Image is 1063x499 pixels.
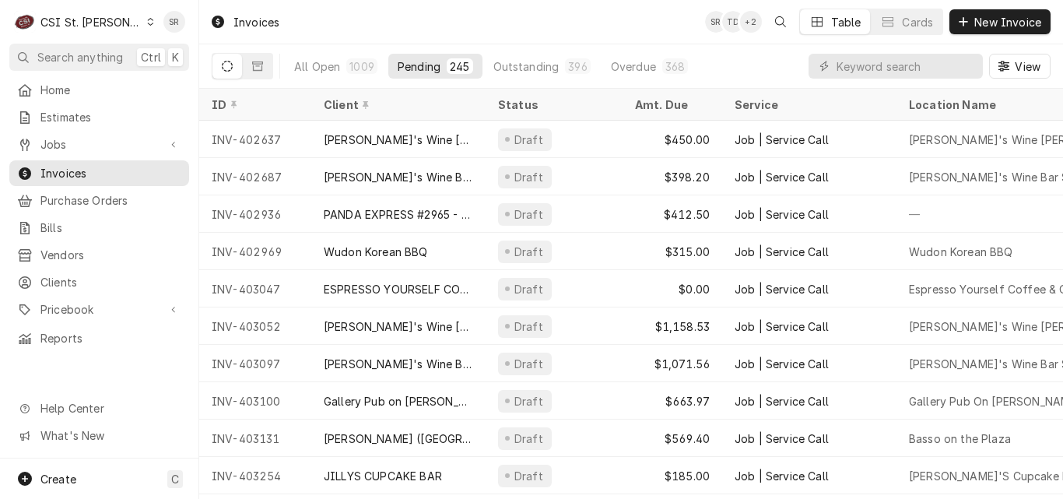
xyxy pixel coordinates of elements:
div: Overdue [611,58,656,75]
div: ESPRESSO YOURSELF COFFEE & CAFE [324,281,473,297]
div: 1009 [349,58,374,75]
div: $569.40 [623,420,722,457]
div: INV-402936 [199,195,311,233]
span: New Invoice [971,14,1044,30]
div: PANDA EXPRESS #2965 - [GEOGRAPHIC_DATA] [324,206,473,223]
div: All Open [294,58,340,75]
a: Vendors [9,242,189,268]
div: Job | Service Call [735,393,829,409]
button: Search anythingCtrlK [9,44,189,71]
button: View [989,54,1051,79]
span: Ctrl [141,49,161,65]
a: Bills [9,215,189,241]
div: C [14,11,36,33]
div: Tim Devereux's Avatar [722,11,744,33]
div: INV-402969 [199,233,311,270]
div: 245 [450,58,469,75]
div: Stephani Roth's Avatar [163,11,185,33]
div: Draft [512,430,546,447]
button: Open search [768,9,793,34]
div: Job | Service Call [735,281,829,297]
div: $450.00 [623,121,722,158]
div: INV-403100 [199,382,311,420]
div: Draft [512,132,546,148]
div: 368 [665,58,685,75]
span: Invoices [40,165,181,181]
div: Job | Service Call [735,318,829,335]
div: INV-402687 [199,158,311,195]
div: Job | Service Call [735,206,829,223]
a: Go to Jobs [9,132,189,157]
span: Create [40,473,76,486]
div: $412.50 [623,195,722,233]
span: Estimates [40,109,181,125]
span: K [172,49,179,65]
a: Go to Help Center [9,395,189,421]
span: Help Center [40,400,180,416]
a: Clients [9,269,189,295]
div: Gallery Pub on [PERSON_NAME] [324,393,473,409]
div: Job | Service Call [735,132,829,148]
span: C [171,471,179,487]
a: Invoices [9,160,189,186]
a: Home [9,77,189,103]
div: $398.20 [623,158,722,195]
div: [PERSON_NAME]'s Wine [PERSON_NAME] (ACH) [324,132,473,148]
div: Draft [512,244,546,260]
div: Draft [512,318,546,335]
div: 396 [568,58,587,75]
div: Cards [902,14,933,30]
span: What's New [40,427,180,444]
button: New Invoice [949,9,1051,34]
div: Draft [512,169,546,185]
div: Job | Service Call [735,468,829,484]
span: Search anything [37,49,123,65]
span: Home [40,82,181,98]
a: Go to What's New [9,423,189,448]
div: $0.00 [623,270,722,307]
span: Clients [40,274,181,290]
div: Job | Service Call [735,430,829,447]
div: [PERSON_NAME]'s Wine [PERSON_NAME] (ACH) [324,318,473,335]
div: Pending [398,58,440,75]
input: Keyword search [837,54,975,79]
a: Purchase Orders [9,188,189,213]
div: CSI St. [PERSON_NAME] [40,14,142,30]
div: INV-403131 [199,420,311,457]
div: Table [831,14,861,30]
div: CSI St. Louis's Avatar [14,11,36,33]
div: Amt. Due [635,97,707,113]
div: [PERSON_NAME]'s Wine Bar STL (ACH) [324,169,473,185]
a: Estimates [9,104,189,130]
div: $663.97 [623,382,722,420]
div: $1,071.56 [623,345,722,382]
div: [PERSON_NAME] ([GEOGRAPHIC_DATA]) [324,430,473,447]
div: Wudon Korean BBQ [909,244,1013,260]
div: Client [324,97,470,113]
div: Stephani Roth's Avatar [705,11,727,33]
div: Service [735,97,881,113]
span: Purchase Orders [40,192,181,209]
span: Jobs [40,136,158,153]
div: [PERSON_NAME]'s Wine Bar STL (ACH) [324,356,473,372]
div: Outstanding [493,58,560,75]
span: View [1012,58,1044,75]
div: Draft [512,393,546,409]
div: INV-402637 [199,121,311,158]
div: INV-403254 [199,457,311,494]
div: Job | Service Call [735,356,829,372]
a: Reports [9,325,189,351]
div: TD [722,11,744,33]
div: ID [212,97,296,113]
div: INV-403097 [199,345,311,382]
span: Reports [40,330,181,346]
div: Wudon Korean BBQ [324,244,428,260]
span: Vendors [40,247,181,263]
div: Job | Service Call [735,169,829,185]
div: SR [705,11,727,33]
div: Draft [512,206,546,223]
div: SR [163,11,185,33]
div: Draft [512,468,546,484]
span: Pricebook [40,301,158,318]
div: INV-403052 [199,307,311,345]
